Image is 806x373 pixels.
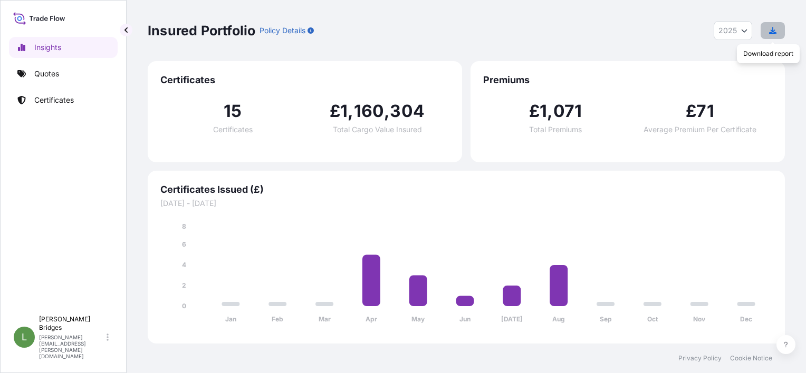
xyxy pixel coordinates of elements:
tspan: 2 [182,281,186,289]
a: Insights [9,37,118,58]
span: £ [330,103,340,120]
a: Quotes [9,63,118,84]
tspan: Jan [225,315,236,323]
span: 160 [354,103,385,120]
span: 071 [553,103,582,120]
span: Certificates Issued (£) [160,183,772,196]
p: [PERSON_NAME] Bridges [39,315,104,332]
span: 1 [540,103,547,120]
span: L [22,332,27,342]
tspan: Apr [366,315,377,323]
span: £ [686,103,696,120]
span: Premiums [483,74,772,86]
span: , [547,103,553,120]
button: Year Selector [714,21,752,40]
span: 1 [340,103,348,120]
a: Cookie Notice [730,354,772,362]
span: Certificates [213,126,253,133]
p: Certificates [34,95,74,105]
a: Privacy Policy [678,354,722,362]
span: Average Premium Per Certificate [644,126,756,133]
span: [DATE] - [DATE] [160,198,772,209]
tspan: Oct [647,315,658,323]
span: , [348,103,353,120]
tspan: May [411,315,425,323]
tspan: Sep [600,315,612,323]
tspan: Mar [319,315,331,323]
tspan: Aug [552,315,565,323]
tspan: 6 [182,240,186,248]
span: 15 [224,103,242,120]
tspan: 4 [182,261,186,269]
p: [PERSON_NAME][EMAIL_ADDRESS][PERSON_NAME][DOMAIN_NAME] [39,334,104,359]
span: 304 [390,103,425,120]
p: Quotes [34,68,59,79]
span: Certificates [160,74,449,86]
span: 2025 [718,25,737,36]
span: £ [529,103,540,120]
a: Certificates [9,90,118,111]
tspan: Feb [272,315,283,323]
span: 71 [696,103,714,120]
span: Total Cargo Value Insured [333,126,422,133]
tspan: Jun [459,315,471,323]
div: Download report [737,44,800,63]
p: Insured Portfolio [148,22,255,39]
span: , [384,103,390,120]
p: Policy Details [260,25,305,36]
tspan: 0 [182,302,186,310]
tspan: [DATE] [501,315,523,323]
span: Total Premiums [529,126,582,133]
tspan: Dec [740,315,752,323]
p: Insights [34,42,61,53]
tspan: Nov [693,315,706,323]
tspan: 8 [182,222,186,230]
